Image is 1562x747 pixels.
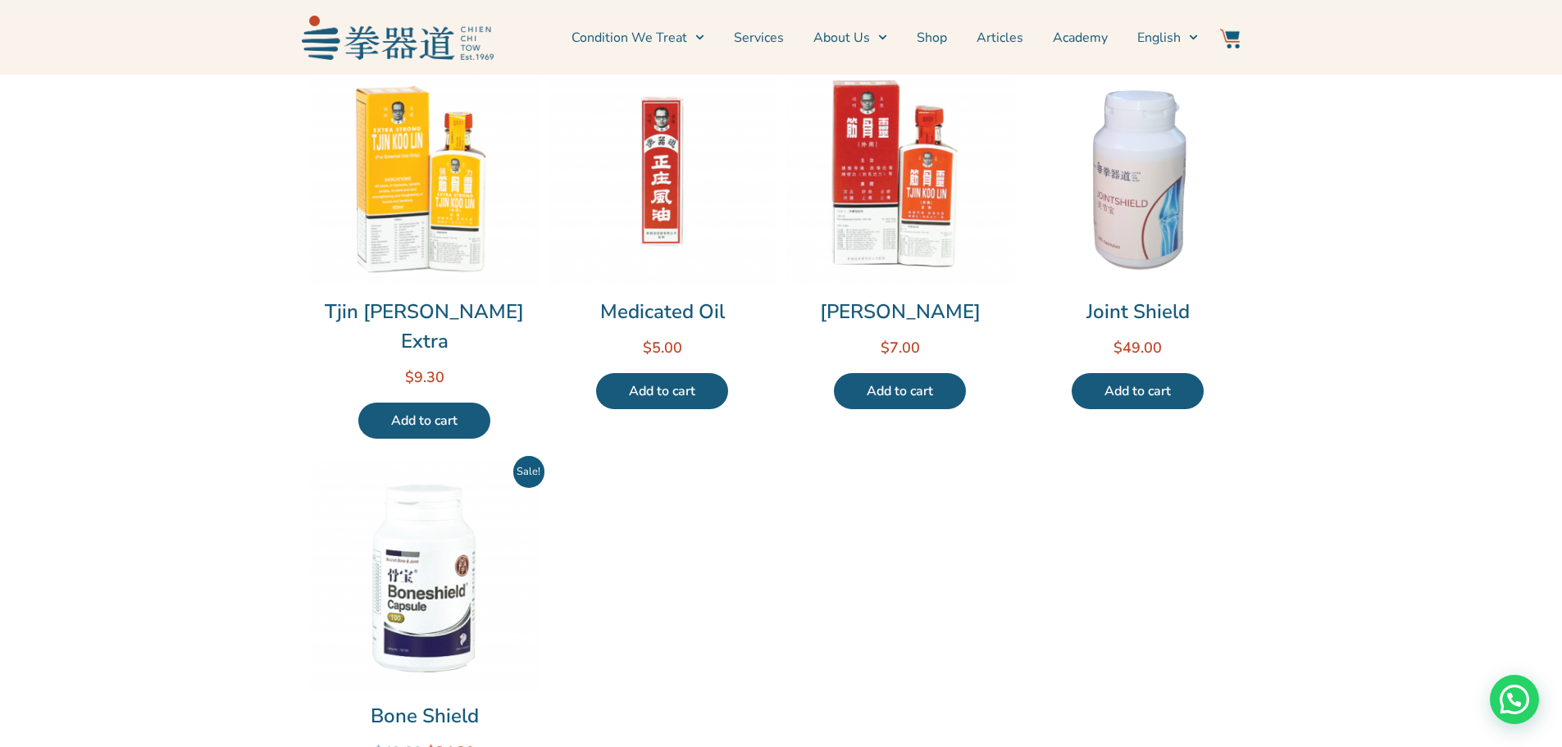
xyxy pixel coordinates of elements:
[548,297,777,326] a: Medicated Oil
[502,17,1199,58] nav: Menu
[1053,17,1108,58] a: Academy
[917,17,947,58] a: Shop
[405,367,444,387] bdi: 9.30
[310,297,540,356] a: Tjin [PERSON_NAME] Extra
[786,57,1015,286] img: Tjin Koo Lin
[405,367,414,387] span: $
[643,338,682,358] bdi: 5.00
[786,297,1015,326] a: [PERSON_NAME]
[358,403,490,439] a: Add to cart: “Tjin Koo Lin Extra”
[977,17,1023,58] a: Articles
[834,373,966,409] a: Add to cart: “Tjin Koo Lin”
[572,17,704,58] a: Condition We Treat
[1113,338,1123,358] span: $
[1220,29,1240,48] img: Website Icon-03
[734,17,784,58] a: Services
[513,456,544,487] span: Sale!
[1072,373,1204,409] a: Add to cart: “Joint Shield”
[881,338,890,358] span: $
[310,462,540,691] img: Bone Shield
[310,57,540,286] img: Tjin Koo Lin Extra
[813,17,887,58] a: About Us
[1113,338,1162,358] bdi: 49.00
[1023,57,1253,286] img: Joint Shield
[1023,297,1253,326] a: Joint Shield
[643,338,652,358] span: $
[548,57,777,286] img: Medicated Oil
[596,373,728,409] a: Add to cart: “Medicated Oil”
[310,701,540,731] a: Bone Shield
[881,338,920,358] bdi: 7.00
[1137,28,1181,48] span: English
[1137,17,1198,58] a: English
